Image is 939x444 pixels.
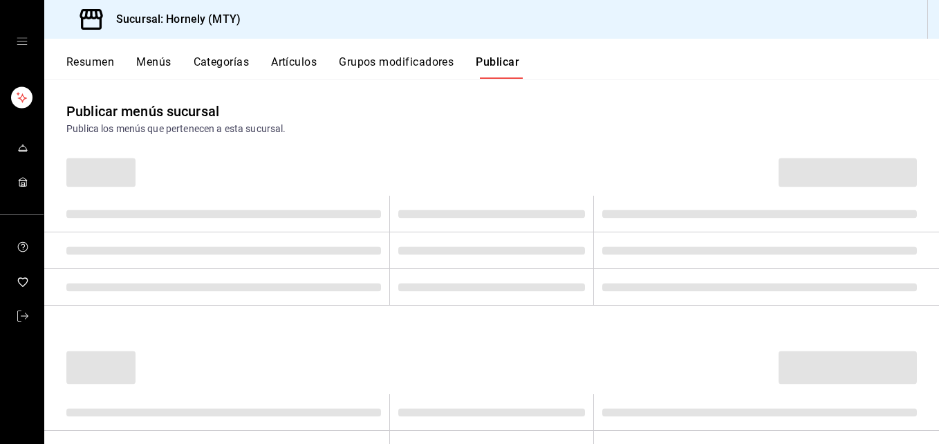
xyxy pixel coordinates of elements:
button: Publicar [476,55,519,79]
button: Artículos [271,55,317,79]
button: Menús [136,55,171,79]
h3: Sucursal: Hornely (MTY) [105,11,241,28]
div: Publica los menús que pertenecen a esta sucursal. [66,122,917,136]
div: Publicar menús sucursal [66,101,219,122]
button: Resumen [66,55,114,79]
button: Grupos modificadores [339,55,454,79]
div: navigation tabs [66,55,939,79]
button: Categorías [194,55,250,79]
button: open drawer [17,36,28,47]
